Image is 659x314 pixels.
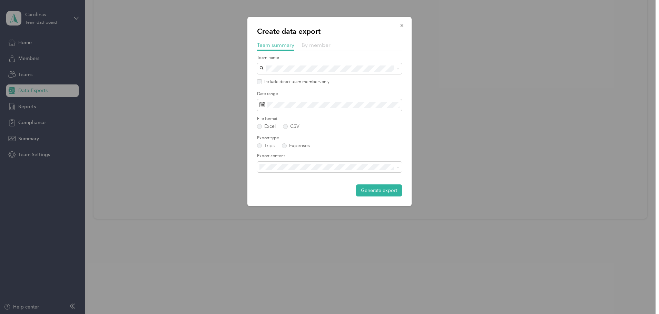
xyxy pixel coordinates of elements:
label: File format [257,116,402,122]
span: By member [302,42,331,48]
label: Trips [257,143,275,148]
p: Create data export [257,27,402,36]
label: Include direct team members only [262,79,329,85]
label: Excel [257,124,276,129]
label: Export type [257,135,402,141]
iframe: Everlance-gr Chat Button Frame [620,275,659,314]
button: Generate export [356,184,402,196]
span: Team summary [257,42,294,48]
label: Date range [257,91,402,97]
label: Expenses [282,143,310,148]
label: Export content [257,153,402,159]
label: Team name [257,55,402,61]
label: CSV [283,124,299,129]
